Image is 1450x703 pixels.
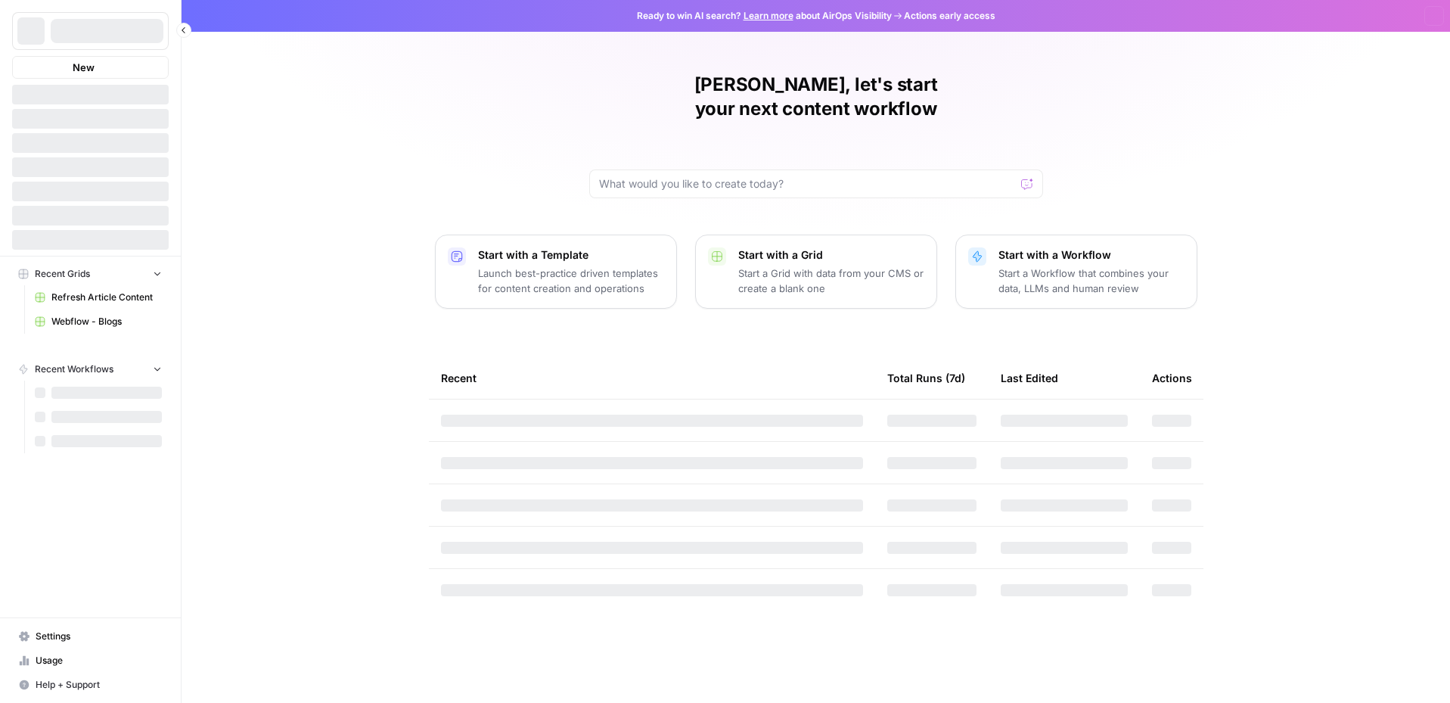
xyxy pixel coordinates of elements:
[12,56,169,79] button: New
[28,310,169,334] a: Webflow - Blogs
[744,10,793,21] a: Learn more
[441,357,863,399] div: Recent
[36,630,162,643] span: Settings
[36,654,162,667] span: Usage
[589,73,1043,121] h1: [PERSON_NAME], let's start your next content workflow
[51,315,162,328] span: Webflow - Blogs
[738,247,924,263] p: Start with a Grid
[12,649,169,673] a: Usage
[73,60,95,75] span: New
[637,9,892,23] span: Ready to win AI search? about AirOps Visibility
[12,263,169,285] button: Recent Grids
[738,266,924,296] p: Start a Grid with data from your CMS or create a blank one
[1001,357,1058,399] div: Last Edited
[12,673,169,697] button: Help + Support
[904,9,995,23] span: Actions early access
[36,678,162,692] span: Help + Support
[955,235,1197,309] button: Start with a WorkflowStart a Workflow that combines your data, LLMs and human review
[478,247,664,263] p: Start with a Template
[599,176,1015,191] input: What would you like to create today?
[35,267,90,281] span: Recent Grids
[435,235,677,309] button: Start with a TemplateLaunch best-practice driven templates for content creation and operations
[35,362,113,376] span: Recent Workflows
[51,291,162,304] span: Refresh Article Content
[12,358,169,381] button: Recent Workflows
[887,357,965,399] div: Total Runs (7d)
[998,266,1185,296] p: Start a Workflow that combines your data, LLMs and human review
[12,624,169,649] a: Settings
[695,235,937,309] button: Start with a GridStart a Grid with data from your CMS or create a blank one
[28,285,169,310] a: Refresh Article Content
[478,266,664,296] p: Launch best-practice driven templates for content creation and operations
[998,247,1185,263] p: Start with a Workflow
[1152,357,1192,399] div: Actions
